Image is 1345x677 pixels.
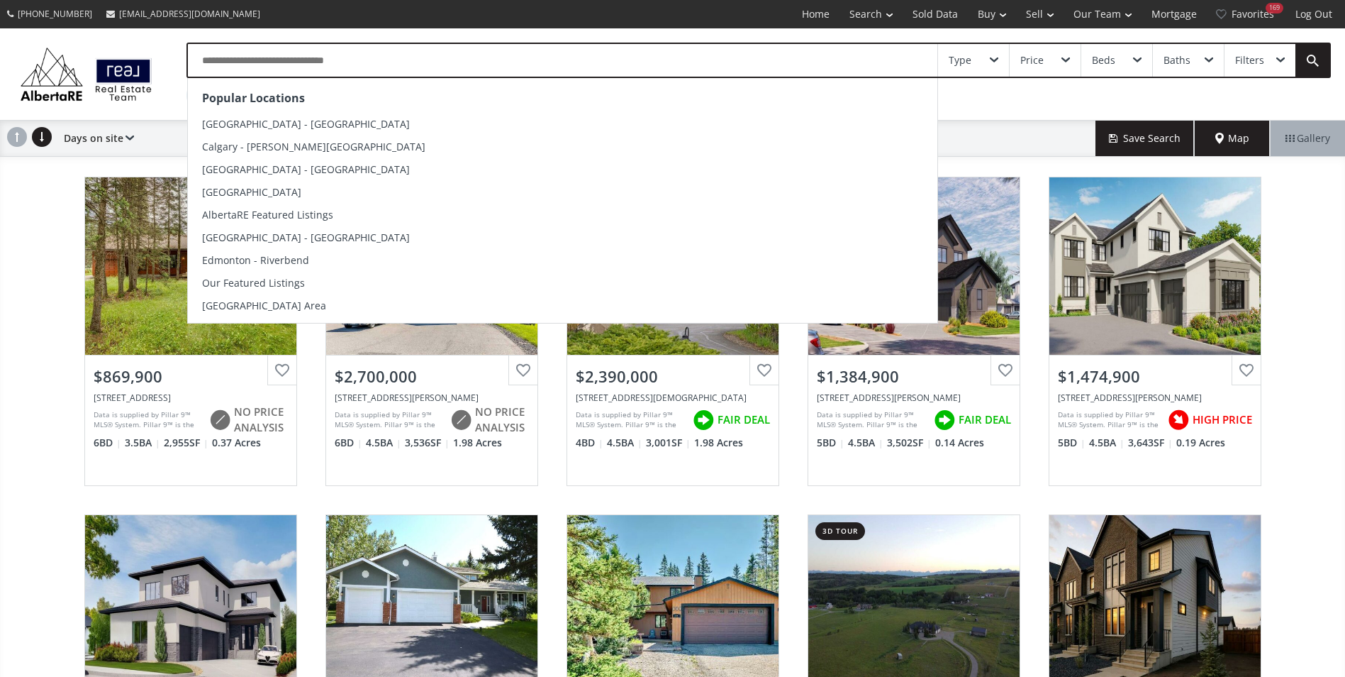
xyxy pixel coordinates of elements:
[202,208,333,221] span: AlbertaRE Featured Listings
[18,8,92,20] span: [PHONE_NUMBER]
[817,392,1011,404] div: 9 Eaton Terrace, Rural Rocky View County, AB T1Z 0A1
[202,90,305,106] strong: Popular Locations
[405,436,450,450] span: 3,536 SF
[959,412,1011,427] span: FAIR DEAL
[930,406,959,434] img: rating icon
[99,1,267,27] a: [EMAIL_ADDRESS][DOMAIN_NAME]
[212,436,261,450] span: 0.37 Acres
[70,163,311,500] a: $869,900[STREET_ADDRESS]Data is supplied by Pillar 9™ MLS® System. Pillar 9™ is the owner of the ...
[1034,163,1276,500] a: $1,474,900[STREET_ADDRESS][PERSON_NAME]Data is supplied by Pillar 9™ MLS® System. Pillar 9™ is th...
[447,406,475,434] img: rating icon
[1164,406,1193,434] img: rating icon
[1020,55,1044,65] div: Price
[1266,3,1283,13] div: 169
[202,185,301,199] span: [GEOGRAPHIC_DATA]
[576,409,686,431] div: Data is supplied by Pillar 9™ MLS® System. Pillar 9™ is the owner of the copyright in its MLS® Sy...
[94,365,288,387] div: $869,900
[863,597,965,611] div: View Photos & Details
[887,436,932,450] span: 3,502 SF
[366,436,401,450] span: 4.5 BA
[1235,55,1264,65] div: Filters
[949,55,971,65] div: Type
[202,163,410,176] span: [GEOGRAPHIC_DATA] - [GEOGRAPHIC_DATA]
[718,412,770,427] span: FAIR DEAL
[817,436,844,450] span: 5 BD
[935,436,984,450] span: 0.14 Acres
[622,597,724,611] div: View Photos & Details
[1193,412,1252,427] span: HIGH PRICE
[335,365,529,387] div: $2,700,000
[94,409,202,431] div: Data is supplied by Pillar 9™ MLS® System. Pillar 9™ is the owner of the copyright in its MLS® Sy...
[1285,131,1330,145] span: Gallery
[607,436,642,450] span: 4.5 BA
[1058,392,1252,404] div: 249 Eaton Terrace, Rural Rocky View County, AB T1Z 0A1
[186,85,393,106] div: [GEOGRAPHIC_DATA], [GEOGRAPHIC_DATA]
[311,163,552,500] a: 3d tour$2,700,000[STREET_ADDRESS][PERSON_NAME]Data is supplied by Pillar 9™ MLS® System. Pillar 9...
[576,365,770,387] div: $2,390,000
[793,163,1034,500] a: $1,384,900[STREET_ADDRESS][PERSON_NAME]Data is supplied by Pillar 9™ MLS® System. Pillar 9™ is th...
[1092,55,1115,65] div: Beds
[164,436,208,450] span: 2,955 SF
[576,436,603,450] span: 4 BD
[202,276,305,290] span: Our Featured Listings
[817,365,1011,387] div: $1,384,900
[202,231,410,244] span: [GEOGRAPHIC_DATA] - [GEOGRAPHIC_DATA]
[335,409,443,431] div: Data is supplied by Pillar 9™ MLS® System. Pillar 9™ is the owner of the copyright in its MLS® Sy...
[1058,436,1086,450] span: 5 BD
[1128,436,1173,450] span: 3,643 SF
[94,436,121,450] span: 6 BD
[1058,409,1161,431] div: Data is supplied by Pillar 9™ MLS® System. Pillar 9™ is the owner of the copyright in its MLS® Sy...
[1095,121,1195,156] button: Save Search
[1215,131,1249,145] span: Map
[14,44,158,104] img: Logo
[140,259,242,273] div: View Photos & Details
[694,436,743,450] span: 1.98 Acres
[552,163,793,500] a: $2,390,000[STREET_ADDRESS][DEMOGRAPHIC_DATA]Data is supplied by Pillar 9™ MLS® System. Pillar 9™ ...
[689,406,718,434] img: rating icon
[125,436,160,450] span: 3.5 BA
[202,253,309,267] span: Edmonton - Riverbend
[1104,259,1206,273] div: View Photos & Details
[646,436,691,450] span: 3,001 SF
[1058,365,1252,387] div: $1,474,900
[1163,55,1190,65] div: Baths
[1270,121,1345,156] div: Gallery
[94,392,288,404] div: 28 Wolf Drive, Rural Rocky View County, AB T3Z 1A3
[848,436,883,450] span: 4.5 BA
[1195,121,1270,156] div: Map
[335,436,362,450] span: 6 BD
[453,436,502,450] span: 1.98 Acres
[1104,597,1206,611] div: View Photos & Details
[57,121,134,156] div: Days on site
[335,392,529,404] div: 244094 Partridge Place, Rural Rocky View County, AB T3Z3M2
[202,299,326,312] span: [GEOGRAPHIC_DATA] Area
[234,404,288,435] span: NO PRICE ANALYSIS
[1176,436,1225,450] span: 0.19 Acres
[381,597,483,611] div: View Photos & Details
[202,117,410,131] span: [GEOGRAPHIC_DATA] - [GEOGRAPHIC_DATA]
[140,597,242,611] div: View Photos & Details
[817,409,927,431] div: Data is supplied by Pillar 9™ MLS® System. Pillar 9™ is the owner of the copyright in its MLS® Sy...
[119,8,260,20] span: [EMAIL_ADDRESS][DOMAIN_NAME]
[202,140,425,153] span: Calgary - [PERSON_NAME][GEOGRAPHIC_DATA]
[1089,436,1124,450] span: 4.5 BA
[206,406,234,434] img: rating icon
[475,404,529,435] span: NO PRICE ANALYSIS
[576,392,770,404] div: 112 Church Ranches Place, Rural Rocky View County, AB T3R 1B1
